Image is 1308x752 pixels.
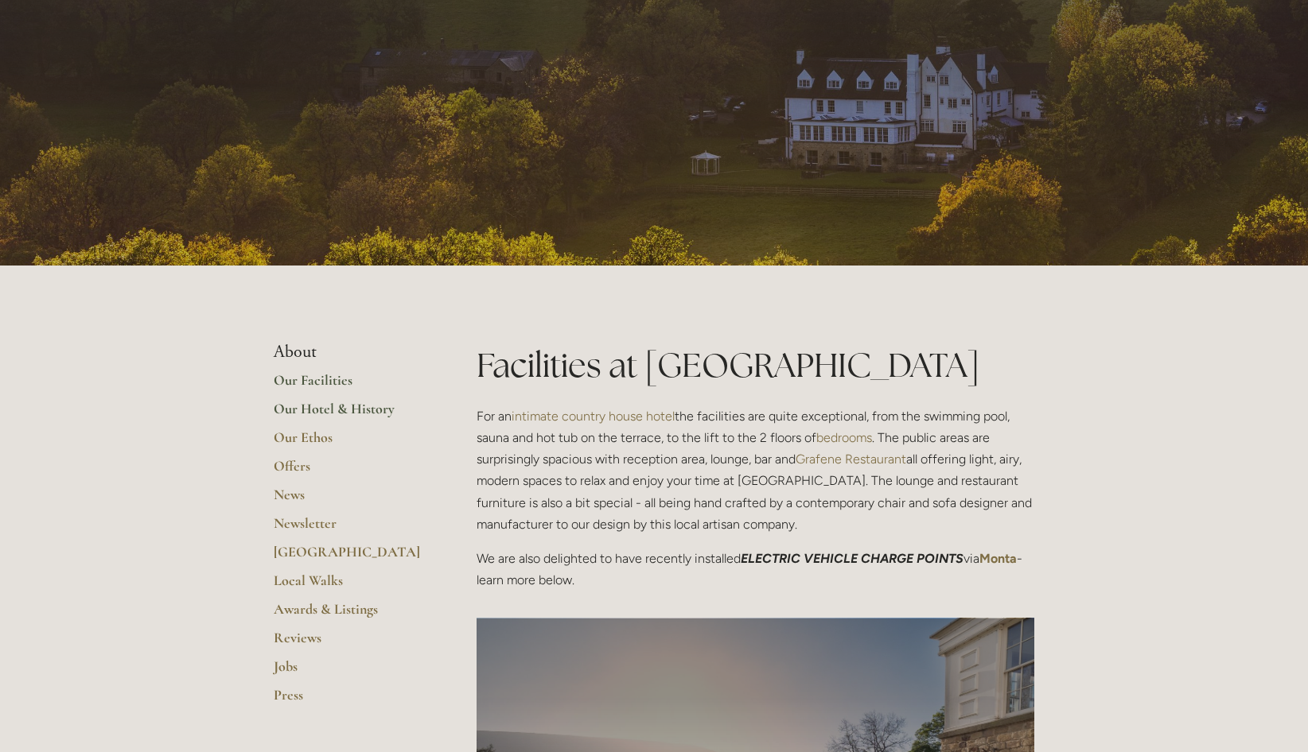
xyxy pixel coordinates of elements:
[274,342,426,362] li: About
[979,551,1017,566] a: Monta
[741,551,963,566] em: ELECTRIC VEHICLE CHARGE POINTS
[274,600,426,629] a: Awards & Listings
[796,452,906,467] a: Grafene Restaurant
[274,428,426,457] a: Our Ethos
[274,400,426,428] a: Our Hotel & History
[274,486,426,514] a: News
[274,629,426,657] a: Reviews
[274,514,426,543] a: Newsletter
[274,686,426,715] a: Press
[477,548,1034,591] p: We are also delighted to have recently installed via - learn more below.
[274,543,426,572] a: [GEOGRAPHIC_DATA]
[512,409,675,424] a: intimate country house hotel
[477,342,1034,389] h1: Facilities at [GEOGRAPHIC_DATA]
[274,572,426,600] a: Local Walks
[816,430,872,445] a: bedrooms
[477,405,1034,535] p: For an the facilities are quite exceptional, from the swimming pool, sauna and hot tub on the ter...
[274,371,426,400] a: Our Facilities
[274,457,426,486] a: Offers
[274,657,426,686] a: Jobs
